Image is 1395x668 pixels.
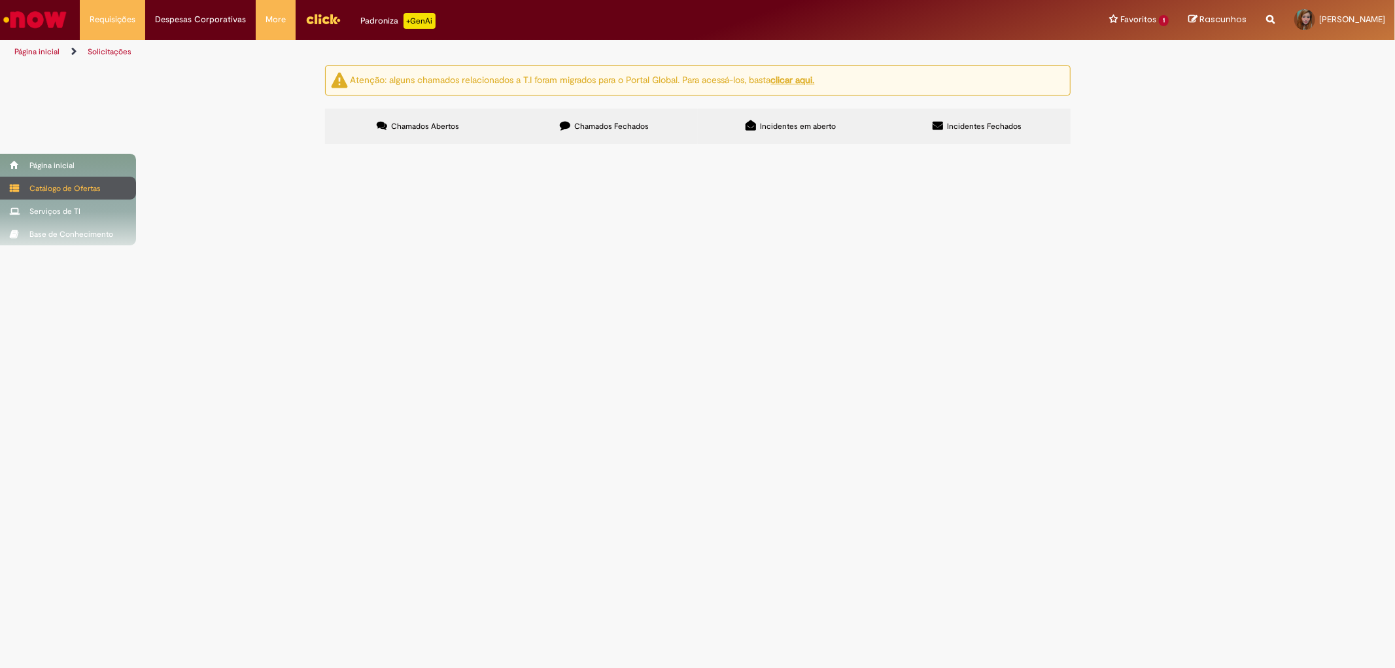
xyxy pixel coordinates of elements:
img: click_logo_yellow_360x200.png [305,9,341,29]
span: Incidentes Fechados [947,121,1022,132]
a: Solicitações [88,46,131,57]
ul: Trilhas de página [10,40,920,64]
span: 1 [1159,15,1169,26]
a: Rascunhos [1188,14,1247,26]
p: +GenAi [404,13,436,29]
span: Rascunhos [1199,13,1247,26]
span: Requisições [90,13,135,26]
span: [PERSON_NAME] [1319,14,1385,25]
span: Chamados Abertos [391,121,459,132]
img: ServiceNow [1,7,69,33]
span: More [266,13,286,26]
ng-bind-html: Atenção: alguns chamados relacionados a T.I foram migrados para o Portal Global. Para acessá-los,... [351,74,815,86]
span: Incidentes em aberto [760,121,836,132]
span: Despesas Corporativas [155,13,246,26]
a: Página inicial [14,46,60,57]
div: Padroniza [360,13,436,29]
span: Favoritos [1120,13,1156,26]
span: Chamados Fechados [574,121,649,132]
a: clicar aqui. [771,74,815,86]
